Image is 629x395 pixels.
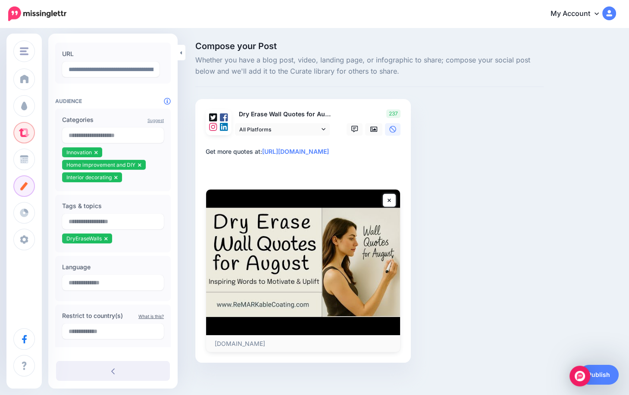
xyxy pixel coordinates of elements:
[62,115,164,125] label: Categories
[386,109,401,118] span: 237
[20,47,28,55] img: menu.png
[62,262,164,272] label: Language
[138,314,164,319] a: What is this?
[215,340,391,348] p: [DOMAIN_NAME]
[570,366,590,386] div: Open Intercom Messenger
[62,49,164,59] label: URL
[8,6,66,21] img: Missinglettr
[147,118,164,123] a: Suggest
[195,55,544,77] span: Whether you have a blog post, video, landing page, or infographic to share; compose your social p...
[66,235,102,242] span: DryEraseWalls
[55,98,171,104] h4: Audience
[542,3,616,25] a: My Account
[206,146,404,157] div: Get more quotes at:
[62,311,164,321] label: Restrict to country(s)
[239,125,319,134] span: All Platforms
[62,201,164,211] label: Tags & topics
[235,109,331,119] p: Dry Erase Wall Quotes for August: Inspiring Words to Motivate & Uplift
[66,174,112,180] span: Interior decorating
[66,162,135,168] span: Home improvement and DIY
[66,149,92,156] span: Innovation
[195,42,544,50] span: Compose your Post
[235,123,330,136] a: All Platforms
[579,365,619,385] a: Publish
